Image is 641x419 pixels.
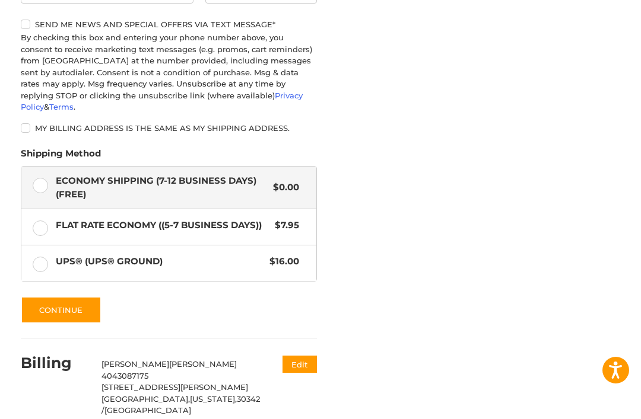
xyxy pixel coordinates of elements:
[21,296,101,324] button: Continue
[267,181,299,194] span: $0.00
[101,371,148,380] span: 4043087175
[104,405,191,415] span: [GEOGRAPHIC_DATA]
[101,382,248,392] span: [STREET_ADDRESS][PERSON_NAME]
[169,359,237,369] span: [PERSON_NAME]
[21,147,101,166] legend: Shipping Method
[21,91,303,112] a: Privacy Policy
[21,354,90,372] h2: Billing
[49,102,74,111] a: Terms
[101,394,190,404] span: [GEOGRAPHIC_DATA],
[21,32,317,113] div: By checking this box and entering your phone number above, you consent to receive marketing text ...
[21,123,317,133] label: My billing address is the same as my shipping address.
[56,219,269,232] span: Flat Rate Economy ((5-7 Business Days))
[101,359,169,369] span: [PERSON_NAME]
[269,219,299,232] span: $7.95
[21,20,317,29] label: Send me news and special offers via text message*
[190,394,237,404] span: [US_STATE],
[56,255,264,268] span: UPS® (UPS® Ground)
[56,174,267,201] span: Economy Shipping (7-12 Business Days) (Free)
[264,255,299,268] span: $16.00
[283,356,317,373] button: Edit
